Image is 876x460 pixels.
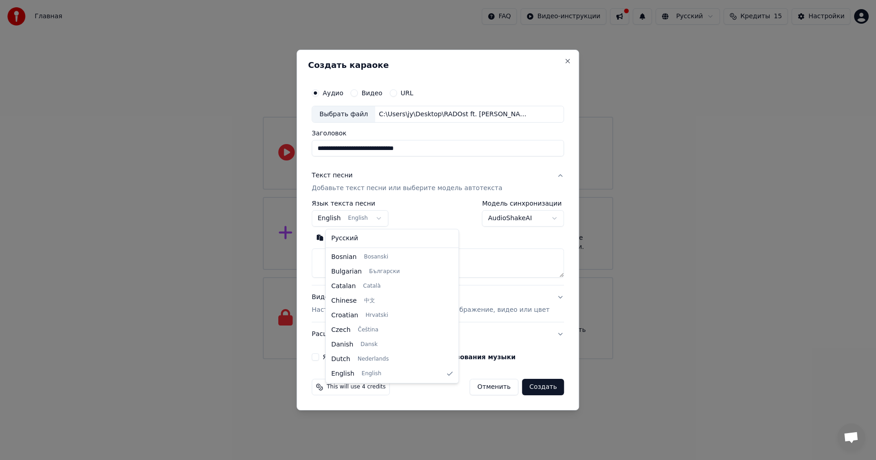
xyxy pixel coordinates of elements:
span: Dutch [331,355,350,364]
span: Czech [331,326,350,335]
span: Bulgarian [331,267,362,276]
span: English [362,370,381,377]
span: Chinese [331,296,357,305]
span: Danish [331,340,353,349]
span: 中文 [364,297,375,305]
span: English [331,369,355,378]
span: Catalan [331,282,356,291]
span: Nederlands [358,356,389,363]
span: Català [363,283,381,290]
span: Croatian [331,311,358,320]
span: Dansk [360,341,377,348]
span: Hrvatski [365,312,388,319]
span: Bosnian [331,253,357,262]
span: Русский [331,234,358,243]
span: Български [369,268,400,275]
span: Bosanski [364,253,388,261]
span: Čeština [358,326,378,334]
